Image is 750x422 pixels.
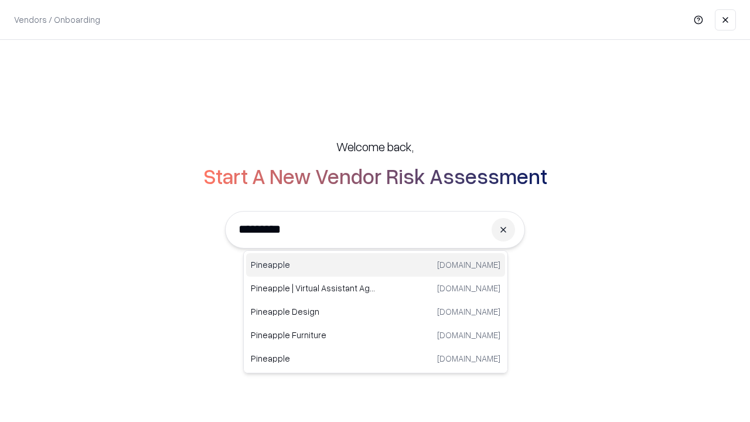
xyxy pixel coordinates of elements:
[437,352,500,365] p: [DOMAIN_NAME]
[437,305,500,318] p: [DOMAIN_NAME]
[251,329,376,341] p: Pineapple Furniture
[203,164,547,188] h2: Start A New Vendor Risk Assessment
[251,258,376,271] p: Pineapple
[243,250,508,373] div: Suggestions
[336,138,414,155] h5: Welcome back,
[251,352,376,365] p: Pineapple
[437,329,500,341] p: [DOMAIN_NAME]
[251,282,376,294] p: Pineapple | Virtual Assistant Agency
[437,282,500,294] p: [DOMAIN_NAME]
[437,258,500,271] p: [DOMAIN_NAME]
[251,305,376,318] p: Pineapple Design
[14,13,100,26] p: Vendors / Onboarding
